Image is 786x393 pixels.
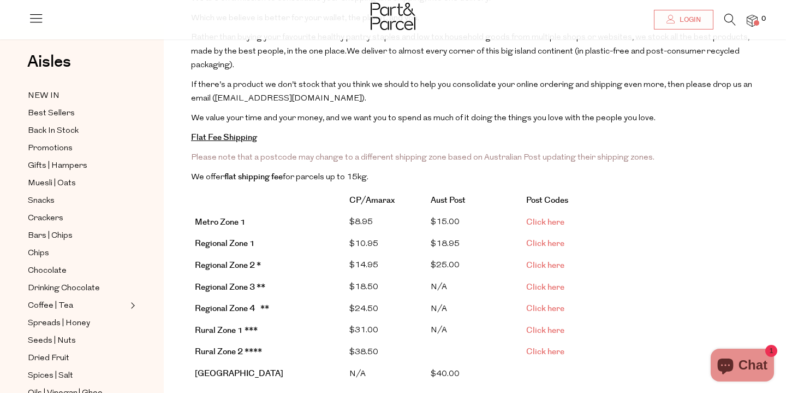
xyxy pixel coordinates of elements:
a: Click here [526,260,564,271]
span: Crackers [28,212,63,225]
strong: Metro Zone 1 [195,216,246,228]
a: 0 [747,15,758,26]
a: Chips [28,247,127,260]
span: Promotions [28,142,73,155]
strong: Post Codes [526,195,568,206]
a: Best Sellers [28,107,127,120]
span: Muesli | Oats [28,177,76,190]
span: Dried Fruit [28,352,69,365]
a: Spices | Salt [28,369,127,383]
a: Drinking Chocolate [28,281,127,295]
td: N/A [427,298,522,320]
span: Spices | Salt [28,369,73,383]
a: Coffee | Tea [28,299,127,313]
a: Chocolate [28,264,127,278]
td: $25.00 [427,255,522,277]
span: $ 40.00 [431,370,460,378]
td: $8.95 [346,212,427,233]
a: Back In Stock [28,124,127,138]
strong: Rural Zone 1 *** [195,325,258,336]
span: If there’s a product we don’t stock that you think we should to help you consolidate your online ... [191,81,752,103]
span: Best Sellers [28,107,75,120]
span: Bars | Chips [28,230,73,243]
a: Click here [526,216,564,228]
span: Drinking Chocolate [28,282,100,295]
a: Dried Fruit [28,351,127,365]
a: Click here [526,303,564,314]
td: $24.50 [346,298,427,320]
a: Click here [526,238,564,249]
a: Aisles [27,54,71,81]
span: Snacks [28,195,55,208]
span: 0 [759,14,769,24]
a: Click here [526,346,564,357]
button: Expand/Collapse Coffee | Tea [128,299,135,312]
span: Coffee | Tea [28,300,73,313]
td: N/A [346,363,427,385]
strong: flat shipping fee [224,171,283,183]
td: $18.95 [427,233,522,255]
span: Chips [28,247,49,260]
strong: Flat Fee Shipping [191,132,257,143]
span: Spreads | Honey [28,317,90,330]
span: Rather than buying your favourite healthy pantry staples and low tox household goods from multipl... [191,33,749,56]
strong: [GEOGRAPHIC_DATA] [195,368,283,379]
strong: Aust Post [431,195,466,206]
span: $31.00 [349,326,378,335]
td: $14.95 [346,255,427,277]
span: Please note that a postcode may change to a different shipping zone based on Australian Post upda... [191,154,654,162]
a: Bars | Chips [28,229,127,243]
a: Click here [526,325,564,336]
a: Seeds | Nuts [28,334,127,348]
span: Gifts | Hampers [28,160,87,173]
td: N/A [427,277,522,298]
span: Back In Stock [28,125,79,138]
td: $15.00 [427,212,522,233]
a: Snacks [28,194,127,208]
p: We deliver to almost every corner of this big island continent (in plastic-free and post-consumer... [191,31,759,73]
span: $38.50 [349,348,378,356]
span: We offer for parcels up to 15kg. [191,173,368,181]
span: We value your time and your money, and we want you to spend as much of it doing the things you lo... [191,114,656,122]
a: Promotions [28,142,127,155]
a: Spreads | Honey [28,316,127,330]
span: Seeds | Nuts [28,335,76,348]
span: NEW IN [28,90,59,103]
inbox-online-store-chat: Shopify online store chat [707,349,777,384]
a: Gifts | Hampers [28,159,127,173]
a: Crackers [28,212,127,225]
span: Chocolate [28,265,67,278]
b: Regional Zone 3 ** [195,281,265,293]
a: NEW IN [28,89,127,103]
img: Part&Parcel [371,3,415,30]
span: Aisles [27,50,71,74]
td: $10.95 [346,233,427,255]
b: Regional Zone 1 [195,238,255,249]
span: $18.50 [349,283,378,291]
a: Login [654,10,713,30]
a: Click here [526,281,564,293]
span: Login [677,15,701,25]
b: Regional Zone 4 ** [195,303,269,314]
td: N/A [427,320,522,342]
strong: CP/Amarax [349,195,395,206]
b: Regional Zone 2 * [195,260,261,271]
a: Muesli | Oats [28,177,127,190]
